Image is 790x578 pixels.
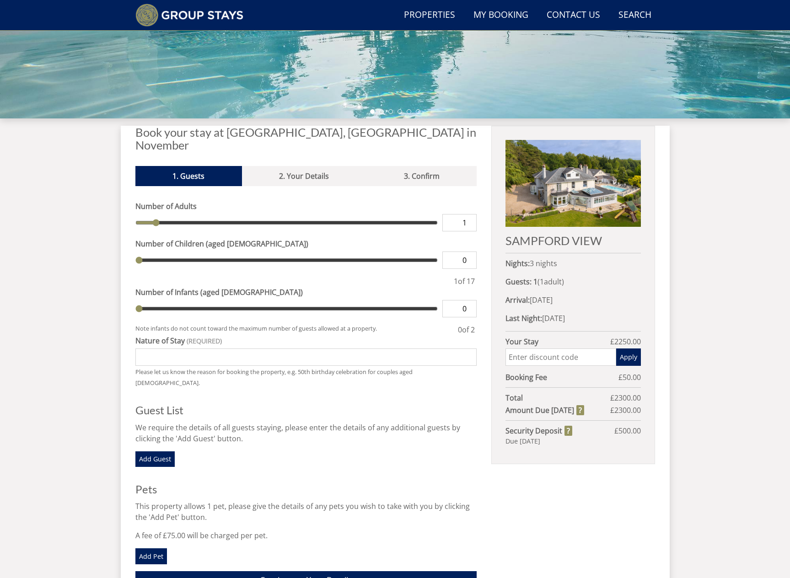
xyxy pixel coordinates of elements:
strong: Arrival: [505,295,530,305]
strong: Security Deposit [505,425,572,436]
span: 50.00 [623,372,641,382]
h3: Pets [135,483,477,495]
p: This property allows 1 pet, please give the details of any pets you wish to take with you by clic... [135,501,477,523]
p: A fee of £75.00 will be charged per pet. [135,530,477,541]
label: Nature of Stay [135,335,477,346]
div: Due [DATE] [505,436,640,446]
span: £ [610,336,641,347]
p: We require the details of all guests staying, please enter the details of any additional guests b... [135,422,477,444]
a: 1. Guests [135,166,242,186]
label: Number of Infants (aged [DEMOGRAPHIC_DATA]) [135,287,477,298]
img: An image of 'SAMPFORD VIEW' [505,140,640,227]
a: Add Pet [135,548,167,564]
label: Number of Children (aged [DEMOGRAPHIC_DATA]) [135,238,477,249]
span: 2250.00 [614,337,641,347]
small: Please let us know the reason for booking the property, e.g. 50th birthday celebration for couple... [135,368,413,387]
p: [DATE] [505,294,640,305]
span: £ [610,392,641,403]
span: adult [540,277,562,287]
a: Search [615,5,655,26]
input: Enter discount code [505,348,616,366]
strong: Last Night: [505,313,542,323]
strong: Guests: [505,277,532,287]
img: Group Stays [135,4,244,27]
h2: SAMPFORD VIEW [505,234,640,247]
label: Number of Adults [135,201,477,212]
a: Properties [400,5,459,26]
span: 1 [540,277,544,287]
strong: Nights: [505,258,530,268]
strong: Your Stay [505,336,610,347]
strong: Booking Fee [505,372,618,383]
a: Contact Us [543,5,604,26]
strong: 1 [533,277,537,287]
strong: Total [505,392,610,403]
span: 500.00 [618,426,641,436]
span: £ [610,405,641,416]
div: of 2 [456,324,477,335]
span: 2300.00 [614,393,641,403]
span: 0 [458,325,462,335]
div: of 17 [452,276,477,287]
a: 3. Confirm [366,166,477,186]
a: Add Guest [135,451,175,467]
h2: Book your stay at [GEOGRAPHIC_DATA], [GEOGRAPHIC_DATA] in November [135,126,477,151]
span: 2300.00 [614,405,641,415]
p: 3 nights [505,258,640,269]
strong: Amount Due [DATE] [505,405,584,416]
small: Note infants do not count toward the maximum number of guests allowed at a property. [135,324,457,335]
button: Apply [616,348,641,366]
p: [DATE] [505,313,640,324]
span: £ [614,425,641,436]
h3: Guest List [135,404,477,416]
span: 1 [454,276,458,286]
span: £ [618,372,641,383]
span: ( ) [533,277,564,287]
a: 2. Your Details [242,166,366,186]
a: My Booking [470,5,532,26]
